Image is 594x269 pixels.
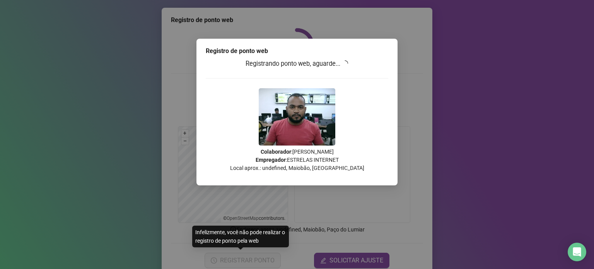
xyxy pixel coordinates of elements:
strong: Colaborador [261,149,291,155]
p: : [PERSON_NAME] : ESTRELAS INTERNET Local aprox.: undefined, Maiobão, [GEOGRAPHIC_DATA] [206,148,388,172]
h3: Registrando ponto web, aguarde... [206,59,388,69]
div: Open Intercom Messenger [568,243,586,261]
strong: Empregador [256,157,286,163]
div: Registro de ponto web [206,46,388,56]
img: Z [259,88,335,146]
div: Infelizmente, você não pode realizar o registro de ponto pela web [192,226,289,247]
span: loading [342,60,348,67]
